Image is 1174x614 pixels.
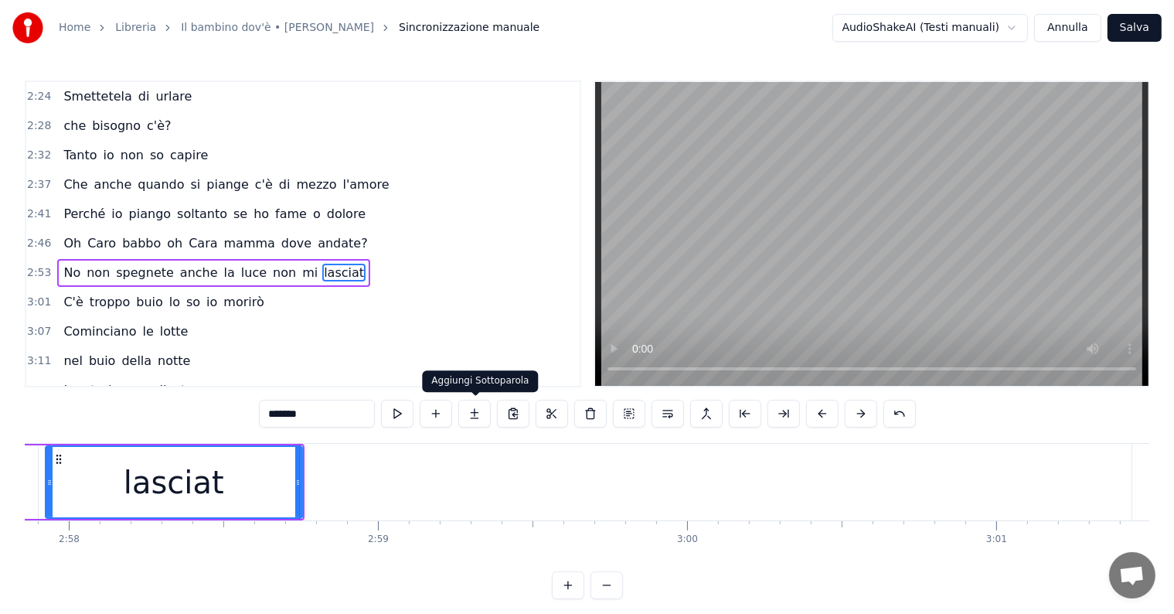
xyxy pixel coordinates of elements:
span: 3:11 [27,353,51,369]
span: lotte [158,322,190,340]
div: 3:01 [986,534,1007,546]
span: fame [274,205,308,223]
span: spegnete [114,264,175,281]
span: so [148,146,165,164]
span: le [141,322,155,340]
a: Il bambino dov'è • [PERSON_NAME] [181,20,374,36]
button: Annulla [1034,14,1101,42]
span: mi [301,264,319,281]
span: Tanto [62,146,98,164]
span: Le [62,381,79,399]
span: 3:07 [27,324,51,339]
span: No [62,264,82,281]
span: c'è? [145,117,173,135]
span: oh [165,234,184,252]
span: io [102,146,116,164]
span: io [205,293,219,311]
a: Libreria [115,20,156,36]
span: o [311,205,322,223]
button: Salva [1108,14,1162,42]
span: soltanto [175,205,229,223]
span: urlare [154,87,193,105]
span: di [277,176,292,193]
span: 2:46 [27,236,51,251]
span: Oh [62,234,83,252]
span: quando [136,176,185,193]
span: Perché [62,205,107,223]
span: lo [168,293,182,311]
div: lasciat [124,459,224,506]
span: babbo [121,234,162,252]
span: luce [240,264,268,281]
span: anche [179,264,219,281]
span: 2:37 [27,177,51,193]
span: andate? [316,234,369,252]
span: 2:53 [27,265,51,281]
span: so [185,293,202,311]
span: non [271,264,298,281]
span: 2:32 [27,148,51,163]
span: si [189,176,202,193]
span: C'è [62,293,84,311]
span: c'è [254,176,274,193]
span: troppo [88,293,131,311]
span: 2:28 [27,118,51,134]
span: 2:41 [27,206,51,222]
span: Che [62,176,89,193]
span: lasciat [322,264,366,281]
span: notte [156,352,192,370]
div: 3:00 [677,534,698,546]
span: la [223,264,237,281]
span: non [85,264,111,281]
span: 2:24 [27,89,51,104]
nav: breadcrumb [59,20,539,36]
span: morirò [222,293,265,311]
span: storie [83,381,121,399]
span: buio [87,352,117,370]
span: di [137,87,151,105]
span: dove [280,234,313,252]
span: della [120,352,153,370]
span: mamma [223,234,277,252]
img: youka [12,12,43,43]
span: capire [168,146,209,164]
span: piango [128,205,173,223]
span: Cominciano [62,322,138,340]
span: buio [134,293,165,311]
span: 3:01 [27,295,51,310]
span: io [110,205,124,223]
a: Home [59,20,90,36]
div: Aggiungi Sottoparola [422,370,538,392]
span: Sincronizzazione manuale [399,20,539,36]
span: l'amore [342,176,391,193]
span: che [62,117,87,135]
span: mezzo [295,176,339,193]
div: 2:58 [59,534,80,546]
span: Cara [187,234,219,252]
span: ho [252,205,271,223]
span: 3:15 [27,383,51,398]
div: 2:59 [368,534,389,546]
div: Aprire la chat [1109,552,1155,599]
span: nel [62,352,83,370]
span: complicate [124,381,195,399]
span: Smettetela [62,87,133,105]
span: se [232,205,249,223]
span: piange [205,176,250,193]
span: Caro [86,234,117,252]
span: bisogno [90,117,142,135]
span: non [119,146,145,164]
span: anche [93,176,134,193]
span: dolore [325,205,367,223]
